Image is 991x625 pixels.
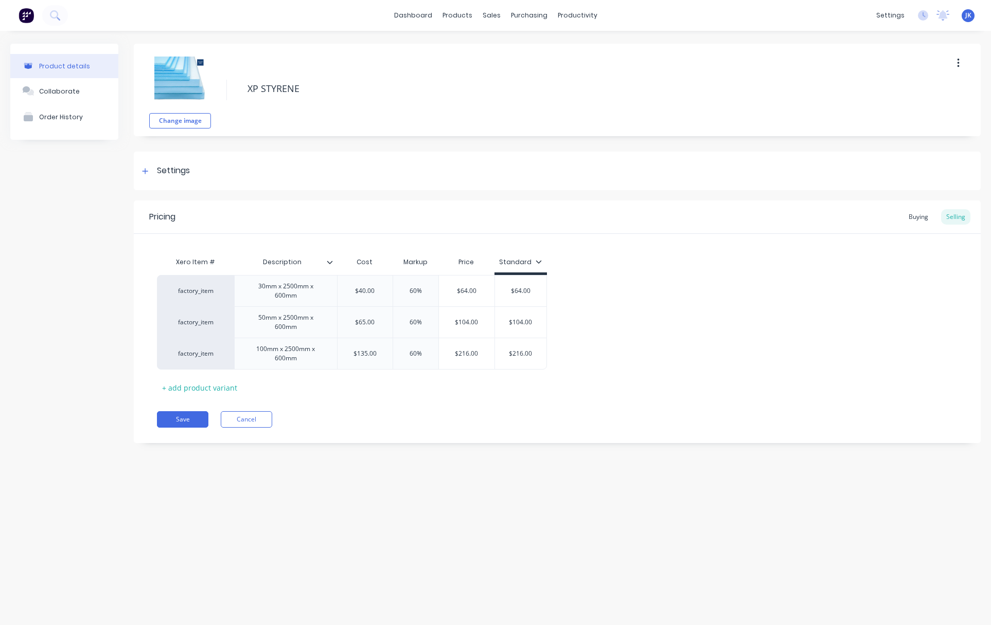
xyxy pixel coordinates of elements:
div: $64.00 [439,278,494,304]
button: Cancel [221,411,272,428]
button: Save [157,411,208,428]
div: 100mm x 2500mm x 600mm [239,342,333,365]
div: $65.00 [338,309,393,335]
div: $64.00 [495,278,546,304]
div: + add product variant [157,380,242,396]
div: Standard [499,258,542,267]
div: 50mm x 2500mm x 600mm [239,311,333,334]
div: products [437,8,477,23]
div: Cost [337,252,393,272]
div: $216.00 [439,341,494,366]
div: Pricing [149,211,175,223]
img: Factory [19,8,34,23]
div: 60% [390,341,441,366]
button: Change image [149,113,211,128]
div: $104.00 [439,309,494,335]
div: Description [234,249,331,275]
div: Selling [941,209,970,225]
div: Xero Item # [157,252,234,272]
div: Settings [157,164,190,177]
div: productivity [553,8,603,23]
textarea: XP STYRENE [242,77,895,101]
div: factory_item [167,286,224,296]
div: factory_item30mm x 2500mm x 600mm$40.0060%$64.00$64.00 [157,275,547,306]
button: Collaborate [10,78,118,104]
div: Price [438,252,494,272]
div: $104.00 [495,309,546,335]
div: purchasing [506,8,553,23]
div: Description [234,252,337,272]
a: dashboard [389,8,437,23]
div: factory_item [167,349,224,358]
div: Order History [39,113,83,121]
div: Buying [904,209,933,225]
div: $216.00 [495,341,546,366]
div: factory_item100mm x 2500mm x 600mm$135.0060%$216.00$216.00 [157,338,547,370]
div: fileChange image [149,51,211,128]
div: 30mm x 2500mm x 600mm [239,280,333,302]
div: factory_item50mm x 2500mm x 600mm$65.0060%$104.00$104.00 [157,306,547,338]
div: 60% [390,309,441,335]
button: Order History [10,104,118,130]
div: $40.00 [338,278,393,304]
img: file [154,57,206,108]
div: sales [477,8,506,23]
span: JK [965,11,971,20]
div: Collaborate [39,87,80,95]
div: Markup [393,252,438,272]
div: $135.00 [338,341,393,366]
div: factory_item [167,318,224,327]
div: 60% [390,278,441,304]
div: Product details [39,62,90,70]
button: Product details [10,54,118,78]
div: settings [871,8,910,23]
